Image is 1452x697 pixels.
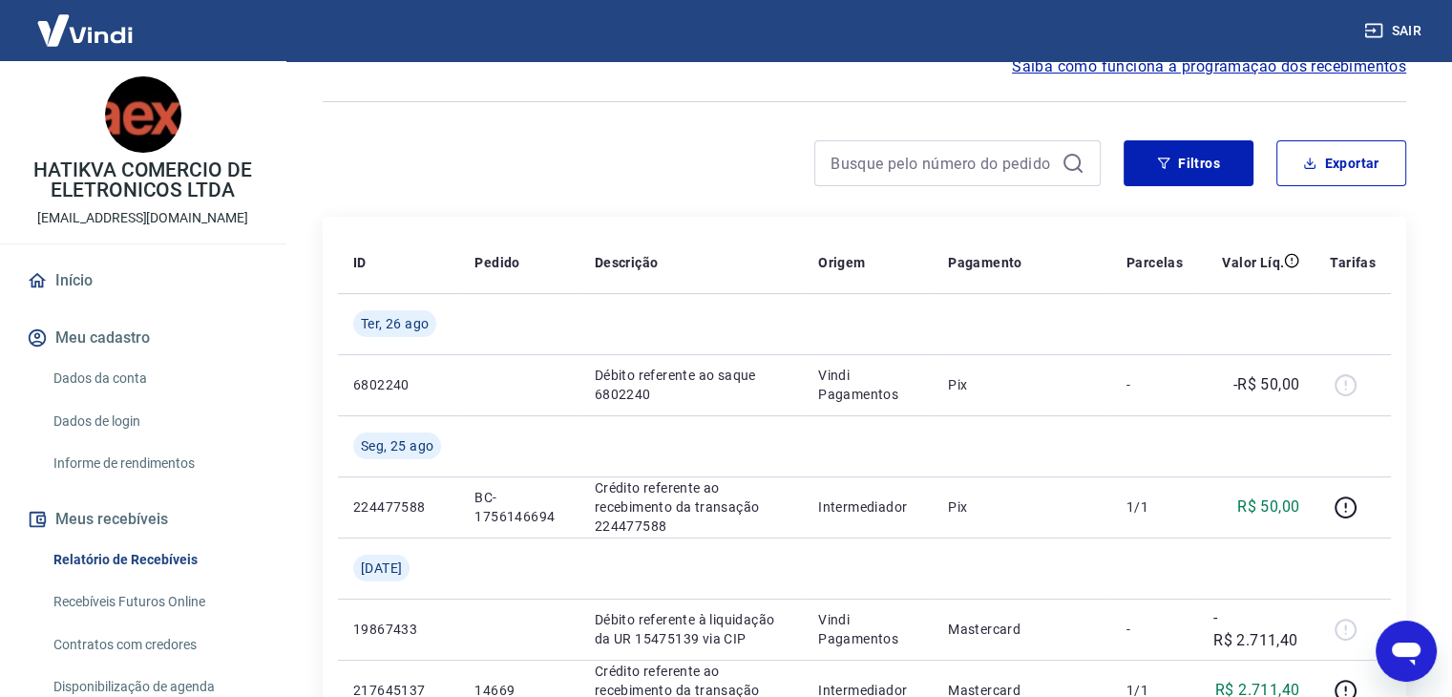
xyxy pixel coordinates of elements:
[46,540,263,580] a: Relatório de Recebíveis
[948,375,1096,394] p: Pix
[46,359,263,398] a: Dados da conta
[37,208,248,228] p: [EMAIL_ADDRESS][DOMAIN_NAME]
[1360,13,1429,49] button: Sair
[105,76,181,153] img: 80a46444-d073-4548-a265-24acbe155eca.jpeg
[1276,140,1406,186] button: Exportar
[46,402,263,441] a: Dados de login
[361,314,429,333] span: Ter, 26 ago
[818,253,865,272] p: Origem
[1233,373,1300,396] p: -R$ 50,00
[595,478,789,536] p: Crédito referente ao recebimento da transação 224477588
[595,253,659,272] p: Descrição
[1222,253,1284,272] p: Valor Líq.
[15,160,270,201] p: HATIKVA COMERCIO DE ELETRONICOS LTDA
[948,497,1096,517] p: Pix
[1213,606,1299,652] p: -R$ 2.711,40
[595,610,789,648] p: Débito referente à liquidação da UR 15475139 via CIP
[353,375,444,394] p: 6802240
[1126,253,1183,272] p: Parcelas
[46,625,263,665] a: Contratos com credores
[818,497,917,517] p: Intermediador
[46,444,263,483] a: Informe de rendimentos
[23,1,147,59] img: Vindi
[1012,55,1406,78] a: Saiba como funciona a programação dos recebimentos
[1237,496,1299,518] p: R$ 50,00
[818,610,917,648] p: Vindi Pagamentos
[23,317,263,359] button: Meu cadastro
[361,559,402,578] span: [DATE]
[818,366,917,404] p: Vindi Pagamentos
[831,149,1054,178] input: Busque pelo número do pedido
[353,620,444,639] p: 19867433
[948,253,1022,272] p: Pagamento
[474,253,519,272] p: Pedido
[46,582,263,622] a: Recebíveis Futuros Online
[353,497,444,517] p: 224477588
[1126,620,1183,639] p: -
[1376,621,1437,682] iframe: Botão para abrir a janela de mensagens
[1330,253,1376,272] p: Tarifas
[595,366,789,404] p: Débito referente ao saque 6802240
[1126,497,1183,517] p: 1/1
[361,436,433,455] span: Seg, 25 ago
[1126,375,1183,394] p: -
[1124,140,1253,186] button: Filtros
[23,260,263,302] a: Início
[23,498,263,540] button: Meus recebíveis
[948,620,1096,639] p: Mastercard
[353,253,367,272] p: ID
[474,488,563,526] p: BC-1756146694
